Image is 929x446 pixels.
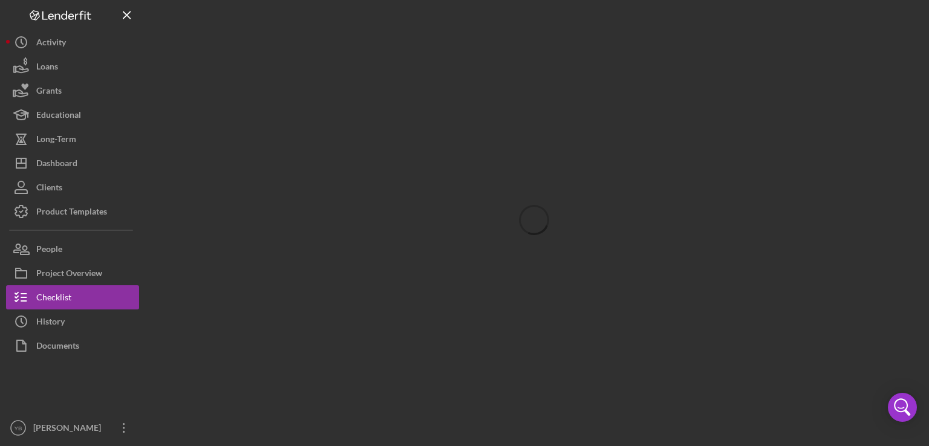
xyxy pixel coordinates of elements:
div: [PERSON_NAME] [30,416,109,443]
div: Dashboard [36,151,77,178]
div: People [36,237,62,264]
div: Open Intercom Messenger [888,393,917,422]
div: Project Overview [36,261,102,288]
div: Educational [36,103,81,130]
button: History [6,309,139,334]
div: Long-Term [36,127,76,154]
div: Loans [36,54,58,82]
button: Clients [6,175,139,199]
div: Clients [36,175,62,202]
div: Activity [36,30,66,57]
div: Checklist [36,285,71,312]
div: History [36,309,65,337]
div: Product Templates [36,199,107,227]
div: Grants [36,79,62,106]
button: Project Overview [6,261,139,285]
button: People [6,237,139,261]
text: YB [15,425,22,431]
button: Loans [6,54,139,79]
div: Documents [36,334,79,361]
button: Dashboard [6,151,139,175]
button: Activity [6,30,139,54]
button: Grants [6,79,139,103]
button: Checklist [6,285,139,309]
button: YB[PERSON_NAME] [6,416,139,440]
button: Documents [6,334,139,358]
button: Educational [6,103,139,127]
button: Product Templates [6,199,139,224]
button: Long-Term [6,127,139,151]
